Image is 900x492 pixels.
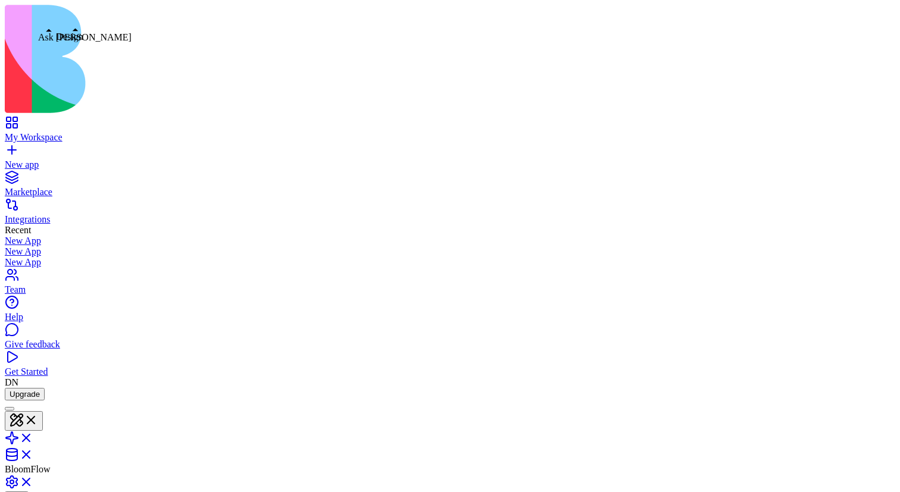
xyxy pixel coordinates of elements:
a: Upgrade [5,388,45,399]
a: Marketplace [5,176,895,198]
span: DN [5,377,18,387]
div: My Workspace [5,132,895,143]
div: Ask [PERSON_NAME] [38,32,132,43]
div: Get Started [5,366,895,377]
div: Integrations [5,214,895,225]
a: My Workspace [5,121,895,143]
span: BloomFlow [5,464,50,474]
a: Help [5,301,895,322]
a: New App [5,257,895,268]
a: New app [5,149,895,170]
a: Get Started [5,356,895,377]
a: Integrations [5,203,895,225]
div: Marketplace [5,187,895,198]
a: Team [5,274,895,295]
div: New app [5,159,895,170]
img: logo [5,5,483,113]
div: Team [5,284,895,295]
div: Design [57,32,83,42]
div: Give feedback [5,339,895,350]
a: New App [5,236,895,246]
a: New App [5,246,895,257]
span: Recent [5,225,31,235]
a: Give feedback [5,328,895,350]
blockquote: " Almost everything will work again if you unplug it for a few minutes, including you. " [29,39,149,136]
div: Help [5,312,895,322]
button: Upgrade [5,388,45,400]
